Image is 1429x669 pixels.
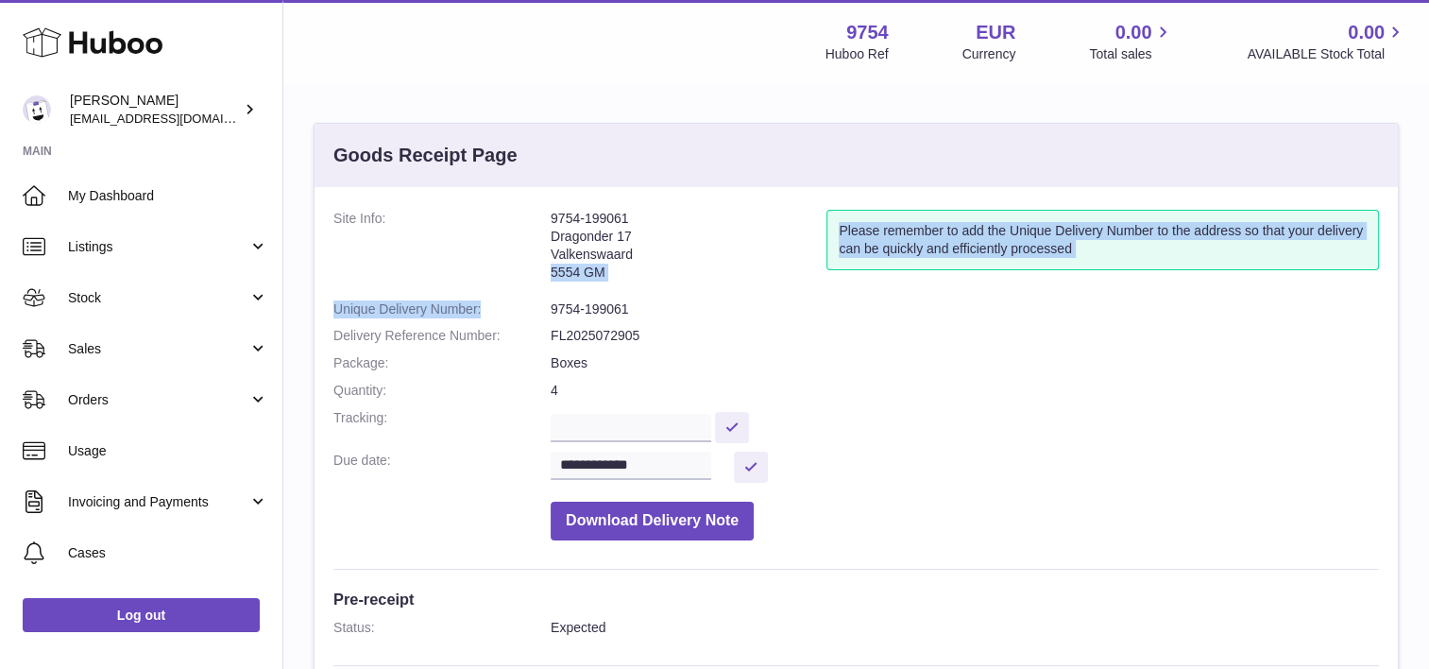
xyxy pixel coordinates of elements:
[551,382,1379,400] dd: 4
[1089,20,1173,63] a: 0.00 Total sales
[23,598,260,632] a: Log out
[333,327,551,345] dt: Delivery Reference Number:
[1115,20,1152,45] span: 0.00
[333,382,551,400] dt: Quantity:
[962,45,1016,63] div: Currency
[68,442,268,460] span: Usage
[23,95,51,124] img: internalAdmin-9754@internal.huboo.com
[846,20,889,45] strong: 9754
[68,391,248,409] span: Orders
[333,143,518,168] h3: Goods Receipt Page
[551,300,1379,318] dd: 9754-199061
[333,354,551,372] dt: Package:
[333,619,551,637] dt: Status:
[333,300,551,318] dt: Unique Delivery Number:
[551,327,1379,345] dd: FL2025072905
[976,20,1015,45] strong: EUR
[68,289,248,307] span: Stock
[68,238,248,256] span: Listings
[68,340,248,358] span: Sales
[825,45,889,63] div: Huboo Ref
[333,409,551,442] dt: Tracking:
[826,210,1379,270] div: Please remember to add the Unique Delivery Number to the address so that your delivery can be qui...
[551,502,754,540] button: Download Delivery Note
[551,210,826,291] address: 9754-199061 Dragonder 17 Valkenswaard 5554 GM
[68,544,268,562] span: Cases
[1247,45,1406,63] span: AVAILABLE Stock Total
[333,210,551,291] dt: Site Info:
[1348,20,1385,45] span: 0.00
[333,589,1379,609] h3: Pre-receipt
[1247,20,1406,63] a: 0.00 AVAILABLE Stock Total
[333,452,551,483] dt: Due date:
[70,92,240,128] div: [PERSON_NAME]
[1089,45,1173,63] span: Total sales
[68,187,268,205] span: My Dashboard
[70,111,278,126] span: [EMAIL_ADDRESS][DOMAIN_NAME]
[68,493,248,511] span: Invoicing and Payments
[551,619,1379,637] dd: Expected
[551,354,1379,372] dd: Boxes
